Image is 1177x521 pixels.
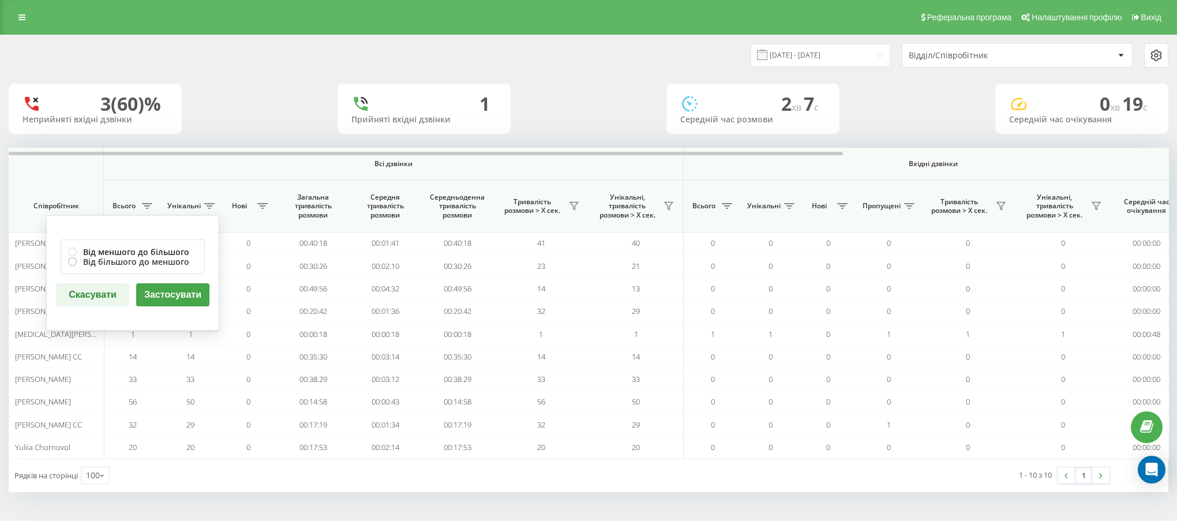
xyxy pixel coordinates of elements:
[349,391,421,413] td: 00:00:43
[1061,283,1065,294] span: 0
[887,419,891,430] span: 1
[966,283,970,294] span: 0
[537,396,545,407] span: 56
[826,396,830,407] span: 0
[826,283,830,294] span: 0
[68,247,197,257] label: Від меншого до більшого
[826,261,830,271] span: 0
[15,238,82,248] span: [PERSON_NAME] CC
[966,396,970,407] span: 0
[826,442,830,452] span: 0
[15,306,82,316] span: [PERSON_NAME] CC
[421,323,493,345] td: 00:00:18
[537,306,545,316] span: 32
[711,374,715,384] span: 0
[86,470,100,481] div: 100
[537,351,545,362] span: 14
[138,159,649,168] span: Всі дзвінки
[804,91,819,116] span: 7
[277,232,349,254] td: 00:40:18
[349,368,421,391] td: 00:03:12
[246,351,250,362] span: 0
[18,201,93,211] span: Співробітник
[792,101,804,114] span: хв
[421,300,493,323] td: 00:20:42
[632,261,640,271] span: 21
[277,346,349,368] td: 00:35:30
[246,374,250,384] span: 0
[246,329,250,339] span: 0
[711,396,715,407] span: 0
[246,283,250,294] span: 0
[15,283,82,294] span: [PERSON_NAME] CC
[167,201,201,211] span: Унікальні
[769,419,773,430] span: 0
[186,374,194,384] span: 33
[537,442,545,452] span: 20
[769,283,773,294] span: 0
[711,329,715,339] span: 1
[277,254,349,277] td: 00:30:26
[15,351,82,362] span: [PERSON_NAME] CC
[421,368,493,391] td: 00:38:29
[349,254,421,277] td: 00:02:10
[14,470,78,481] span: Рядків на сторінці
[747,201,781,211] span: Унікальні
[805,201,834,211] span: Нові
[711,283,715,294] span: 0
[136,283,209,306] button: Застосувати
[1021,193,1088,220] span: Унікальні, тривалість розмови > Х сек.
[246,396,250,407] span: 0
[1061,442,1065,452] span: 0
[246,442,250,452] span: 0
[1061,396,1065,407] span: 0
[539,329,543,339] span: 1
[966,419,970,430] span: 0
[1061,351,1065,362] span: 0
[632,238,640,248] span: 40
[421,414,493,436] td: 00:17:19
[1032,13,1122,22] span: Налаштування профілю
[186,396,194,407] span: 50
[15,374,71,384] span: [PERSON_NAME]
[100,93,161,115] div: 3 (60)%
[887,329,891,339] span: 1
[632,396,640,407] span: 50
[966,374,970,384] span: 0
[110,201,138,211] span: Всього
[1009,115,1154,125] div: Середній час очікування
[499,197,565,215] span: Тривалість розмови > Х сек.
[349,323,421,345] td: 00:00:18
[129,396,137,407] span: 56
[711,261,715,271] span: 0
[632,419,640,430] span: 29
[15,419,82,430] span: [PERSON_NAME] CC
[225,201,254,211] span: Нові
[769,442,773,452] span: 0
[711,238,715,248] span: 0
[186,442,194,452] span: 20
[349,414,421,436] td: 00:01:34
[1019,469,1052,481] div: 1 - 10 з 10
[826,374,830,384] span: 0
[887,306,891,316] span: 0
[927,13,1012,22] span: Реферальна програма
[277,300,349,323] td: 00:20:42
[632,306,640,316] span: 29
[421,254,493,277] td: 00:30:26
[349,436,421,459] td: 00:02:14
[68,257,197,267] label: Від більшого до меншого
[1143,101,1148,114] span: c
[711,306,715,316] span: 0
[129,351,137,362] span: 14
[966,238,970,248] span: 0
[632,283,640,294] span: 13
[1122,91,1148,116] span: 19
[189,329,193,339] span: 1
[966,351,970,362] span: 0
[632,351,640,362] span: 14
[349,278,421,300] td: 00:04:32
[15,442,70,452] span: Yuliia Chornovol
[421,346,493,368] td: 00:35:30
[129,374,137,384] span: 33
